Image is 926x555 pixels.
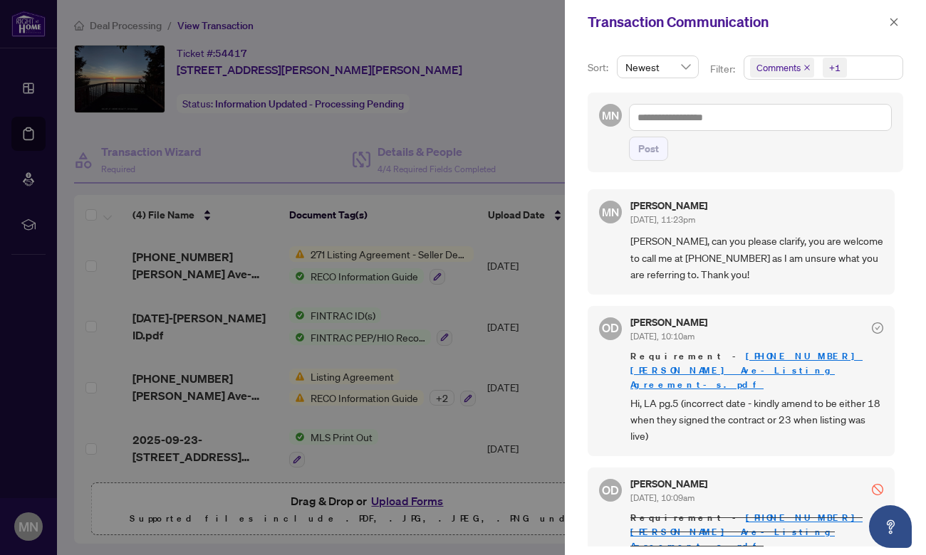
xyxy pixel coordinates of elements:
[602,107,619,124] span: MN
[629,137,668,161] button: Post
[803,64,811,71] span: close
[630,512,863,552] a: [PHONE_NUMBER] [PERSON_NAME] Ave-Listing Agreement-s.pdf
[889,17,899,27] span: close
[588,60,611,75] p: Sort:
[710,61,737,77] p: Filter:
[630,350,863,391] a: [PHONE_NUMBER] [PERSON_NAME] Ave-Listing Agreement-s.pdf
[756,60,801,75] span: Comments
[630,492,694,503] span: [DATE], 10:09am
[630,331,694,342] span: [DATE], 10:10am
[602,203,619,221] span: MN
[872,484,883,495] span: stop
[630,233,883,282] span: [PERSON_NAME], can you please clarify, you are welcome to call me at [PHONE_NUMBER] as I am unsur...
[630,317,707,327] h5: [PERSON_NAME]
[630,511,883,554] span: Requirement -
[630,349,883,392] span: Requirement -
[602,319,619,338] span: OD
[602,481,619,499] span: OD
[630,395,883,445] span: Hi, LA pg.5 (incorrect date - kindly amend to be either 18 when they signed the contract or 23 wh...
[630,201,707,211] h5: [PERSON_NAME]
[625,56,690,78] span: Newest
[750,58,814,78] span: Comments
[872,322,883,334] span: check-circle
[630,479,707,489] h5: [PERSON_NAME]
[588,11,885,33] div: Transaction Communication
[829,60,841,75] div: +1
[869,505,912,548] button: Open asap
[630,214,695,225] span: [DATE], 11:23pm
